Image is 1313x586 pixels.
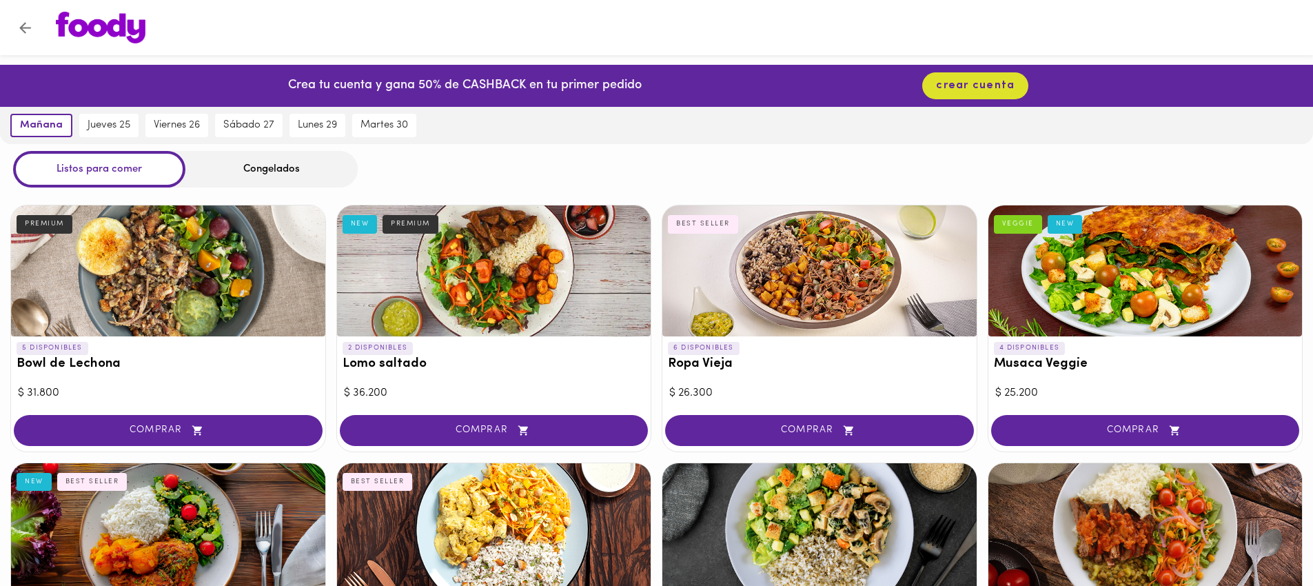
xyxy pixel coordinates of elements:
span: viernes 26 [154,119,200,132]
button: lunes 29 [289,114,345,137]
div: NEW [1048,215,1083,233]
button: COMPRAR [340,415,649,446]
div: PREMIUM [383,215,438,233]
span: martes 30 [360,119,408,132]
div: BEST SELLER [668,215,738,233]
span: COMPRAR [682,425,957,436]
div: $ 26.300 [669,385,970,401]
span: sábado 27 [223,119,274,132]
h3: Ropa Vieja [668,357,971,372]
div: Congelados [185,151,358,188]
button: mañana [10,114,72,137]
span: lunes 29 [298,119,337,132]
div: Listos para comer [13,151,185,188]
p: 2 DISPONIBLES [343,342,414,354]
div: BEST SELLER [57,473,128,491]
h3: Musaca Veggie [994,357,1297,372]
button: jueves 25 [79,114,139,137]
div: BEST SELLER [343,473,413,491]
div: $ 25.200 [995,385,1296,401]
p: Crea tu cuenta y gana 50% de CASHBACK en tu primer pedido [288,77,642,95]
div: PREMIUM [17,215,72,233]
iframe: Messagebird Livechat Widget [1233,506,1299,572]
div: Ropa Vieja [662,205,977,336]
span: COMPRAR [357,425,631,436]
p: 4 DISPONIBLES [994,342,1066,354]
div: VEGGIE [994,215,1042,233]
button: COMPRAR [665,415,974,446]
img: logo.png [56,12,145,43]
button: martes 30 [352,114,416,137]
button: viernes 26 [145,114,208,137]
div: $ 31.800 [18,385,318,401]
span: crear cuenta [936,79,1015,92]
h3: Bowl de Lechona [17,357,320,372]
div: Musaca Veggie [988,205,1303,336]
p: 5 DISPONIBLES [17,342,88,354]
button: sábado 27 [215,114,283,137]
div: Bowl de Lechona [11,205,325,336]
span: jueves 25 [88,119,130,132]
button: crear cuenta [922,72,1028,99]
p: 6 DISPONIBLES [668,342,740,354]
button: COMPRAR [14,415,323,446]
span: mañana [20,119,63,132]
button: COMPRAR [991,415,1300,446]
span: COMPRAR [1008,425,1283,436]
button: Volver [8,11,42,45]
div: Lomo saltado [337,205,651,336]
div: $ 36.200 [344,385,644,401]
div: NEW [343,215,378,233]
span: COMPRAR [31,425,305,436]
div: NEW [17,473,52,491]
h3: Lomo saltado [343,357,646,372]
